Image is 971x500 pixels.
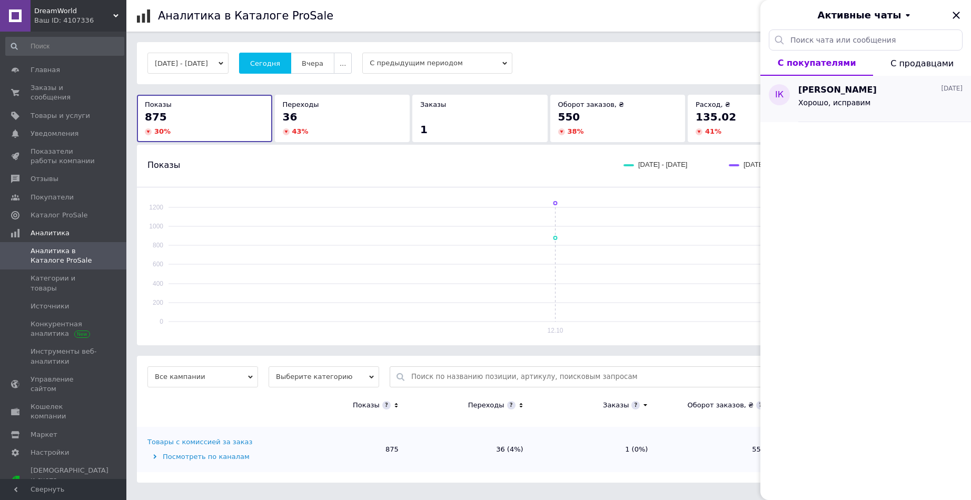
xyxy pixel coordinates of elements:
span: Сегодня [250,59,280,67]
input: Поиск по названию позиции, артикулу, поисковым запросам [411,367,944,387]
span: 30 % [154,127,171,135]
text: 1000 [149,223,163,230]
span: Товары и услуги [31,111,90,121]
td: 875 [284,427,409,472]
span: Заказы [420,101,446,108]
span: 875 [145,111,167,123]
span: Аналитика [31,228,70,238]
span: 38 % [568,127,584,135]
span: С предыдущим периодом [362,53,512,74]
div: Посмотреть по каналам [147,452,282,462]
span: Активные чаты [818,8,901,22]
span: 36 [283,111,298,123]
text: 1200 [149,204,163,211]
text: 12.10 [547,327,563,334]
button: ІК[PERSON_NAME][DATE]Хорошо, исправим [760,76,971,122]
input: Поиск [5,37,124,56]
div: Оборот заказов, ₴ [688,401,754,410]
button: С покупателями [760,51,873,76]
text: 0 [160,318,163,325]
div: Переходы [468,401,504,410]
td: 36 (4%) [409,427,534,472]
span: Выберите категорию [269,366,379,387]
span: Показы [145,101,172,108]
span: ІК [775,89,784,101]
span: 41 % [705,127,721,135]
button: [DATE] - [DATE] [147,53,229,74]
button: С продавцами [873,51,971,76]
text: 200 [153,299,163,306]
div: Товары с комиссией за заказ [147,437,252,447]
span: Уведомления [31,129,78,138]
td: 550 ₴ [658,427,783,472]
span: Настройки [31,448,69,457]
span: [DEMOGRAPHIC_DATA] и счета [31,466,108,495]
span: ... [340,59,346,67]
span: С продавцами [890,58,954,68]
span: Инструменты веб-аналитики [31,347,97,366]
span: С покупателями [778,58,856,68]
span: Главная [31,65,60,75]
span: Конкурентная аналитика [31,319,97,338]
h1: Аналитика в Каталоге ProSale [158,9,333,22]
text: 800 [153,242,163,249]
button: Сегодня [239,53,291,74]
span: Хорошо, исправим [798,98,870,107]
span: Отзывы [31,174,58,184]
button: Вчера [291,53,334,74]
div: Показы [353,401,380,410]
td: 1 (0%) [534,427,659,472]
span: Маркет [31,430,57,439]
span: Кошелек компании [31,402,97,421]
span: Оборот заказов, ₴ [558,101,625,108]
span: 1 [420,123,428,136]
input: Поиск чата или сообщения [769,29,963,51]
span: [DATE] [941,84,963,93]
span: Расход, ₴ [696,101,730,108]
span: Показатели работы компании [31,147,97,166]
span: Показы [147,159,180,171]
span: Каталог ProSale [31,211,87,220]
button: ... [334,53,352,74]
button: Активные чаты [790,8,942,22]
span: Все кампании [147,366,258,387]
span: Управление сайтом [31,375,97,394]
span: Категории и товары [31,274,97,293]
div: Ваш ID: 4107336 [34,16,126,25]
span: Источники [31,302,69,311]
span: Покупатели [31,193,74,202]
text: 600 [153,261,163,268]
text: 400 [153,280,163,287]
div: Заказы [603,401,629,410]
span: DreamWorld [34,6,113,16]
span: 43 % [292,127,309,135]
span: [PERSON_NAME] [798,84,877,96]
span: 135.02 [696,111,736,123]
span: Вчера [302,59,323,67]
button: Закрыть [950,9,963,22]
span: Аналитика в Каталоге ProSale [31,246,97,265]
span: Заказы и сообщения [31,83,97,102]
span: Переходы [283,101,319,108]
span: 550 [558,111,580,123]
